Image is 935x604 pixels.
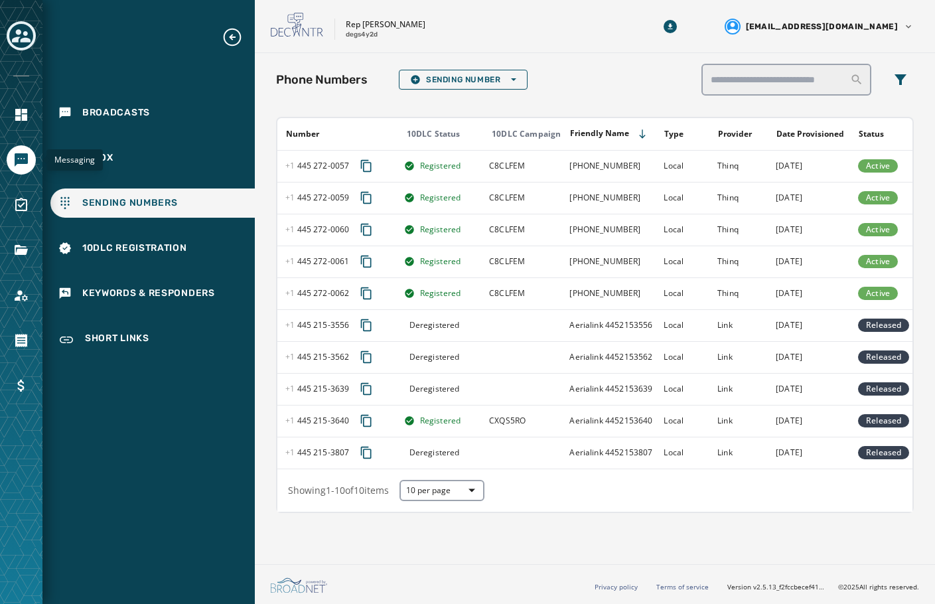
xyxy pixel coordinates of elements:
a: Navigate to Surveys [7,190,36,220]
span: Rep Craig Staats with the Pennsylvania House of Representatives Republican Caucus will use this c... [489,256,525,267]
td: Local [656,246,709,277]
a: Privacy policy [595,582,638,591]
td: Local [656,405,709,437]
td: Thinq [709,277,768,309]
span: Broadcasts [82,106,150,119]
span: +1 [285,287,297,299]
td: [DATE] [768,309,850,341]
button: Copy phone number to clipboard [354,345,378,369]
td: Link [709,341,768,373]
p: Rep [PERSON_NAME] [346,19,425,30]
span: Released [866,447,901,458]
span: Deregistered [409,352,460,362]
span: v2.5.13_f2fccbecef41a56588405520c543f5f958952a99 [753,582,827,592]
a: Navigate to 10DLC Registration [50,234,255,263]
a: Navigate to Broadcasts [50,98,255,127]
button: Sort by [object Object] [281,123,324,145]
span: Released [866,320,901,331]
span: Released [866,384,901,394]
a: Navigate to Billing [7,371,36,400]
td: Local [656,182,709,214]
td: [DATE] [768,437,850,469]
td: Aerialink 4452153556 [561,309,656,341]
td: Link [709,373,768,405]
a: Navigate to Files [7,236,36,265]
button: Copy phone number to clipboard [354,218,378,242]
td: [PHONE_NUMBER] [561,277,656,309]
div: 10DLC Campaign [492,129,561,139]
td: Aerialink 4452153640 [561,405,656,437]
td: Aerialink 4452153562 [561,341,656,373]
button: 10 per page [399,480,484,501]
td: Local [656,214,709,246]
button: Expand sub nav menu [222,27,253,48]
div: Messaging [46,149,103,171]
td: [PHONE_NUMBER] [561,150,656,182]
button: Copy phone number to clipboard [354,186,378,210]
td: Local [656,341,709,373]
span: Released [866,415,901,426]
span: +1 [285,447,297,458]
td: [DATE] [768,182,850,214]
td: [DATE] [768,341,850,373]
td: [DATE] [768,150,850,182]
span: Active [866,161,890,171]
span: 445 272 - 0060 [285,224,349,235]
p: degs4y2d [346,30,378,40]
span: +1 [285,192,297,203]
span: 10DLC Registration [82,242,187,255]
span: Active [866,192,890,203]
span: Rep Craig Staats with the Pennsylvania House of Representatives Republican Caucus will use this c... [489,224,525,235]
span: © 2025 All rights reserved. [838,582,919,591]
span: 445 272 - 0057 [285,161,349,171]
span: Deregistered [409,447,460,458]
span: +1 [285,415,297,426]
button: Sort by [object Object] [853,123,889,145]
span: Version [727,582,827,592]
td: [PHONE_NUMBER] [561,214,656,246]
span: 445 215 - 3640 [285,415,349,426]
span: Sending Numbers [82,196,178,210]
td: Thinq [709,246,768,277]
a: Navigate to Orders [7,326,36,355]
td: [DATE] [768,246,850,277]
td: Thinq [709,214,768,246]
td: Link [709,437,768,469]
span: +1 [285,383,297,394]
td: Aerialink 4452153807 [561,437,656,469]
span: 445 215 - 3562 [285,352,349,362]
span: Registered [420,161,461,171]
span: [EMAIL_ADDRESS][DOMAIN_NAME] [746,21,898,32]
span: Inbox [82,151,113,165]
button: Sort by [object Object] [771,123,849,145]
td: Link [709,405,768,437]
span: 445 272 - 0062 [285,288,349,299]
div: 10DLC Status [407,129,480,139]
span: 445 272 - 0059 [285,192,349,203]
span: Showing 1 - 10 of 10 items [288,484,389,496]
td: Local [656,277,709,309]
a: Terms of service [656,582,709,591]
td: [DATE] [768,405,850,437]
button: Sending Number [399,70,528,90]
span: Released [866,352,901,362]
span: 445 215 - 3807 [285,447,349,458]
span: Rep Craig Staats with the Pennsylvania House of Representatives Republican Caucus will use this c... [489,287,525,299]
button: User settings [719,13,919,40]
a: Navigate to Inbox [50,143,255,173]
span: Registered [420,256,461,267]
span: Sending Number [410,74,516,85]
span: +1 [285,256,297,267]
td: Link [709,309,768,341]
span: Short Links [85,332,149,348]
h2: Phone Numbers [276,70,368,89]
span: Keywords & Responders [82,287,215,300]
td: [DATE] [768,373,850,405]
a: Navigate to Short Links [50,324,255,356]
a: Navigate to Account [7,281,36,310]
button: Copy phone number to clipboard [354,250,378,273]
td: Local [656,150,709,182]
td: Thinq [709,182,768,214]
span: 445 215 - 3639 [285,384,349,394]
span: 10 per page [406,485,478,496]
